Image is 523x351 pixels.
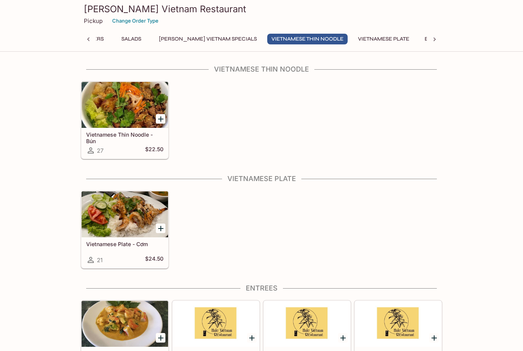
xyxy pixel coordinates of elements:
[264,301,350,347] div: Sauteed Lemongrass
[338,333,348,343] button: Add Sauteed Lemongrass
[267,34,348,44] button: Vietnamese Thin Noodle
[82,191,168,237] div: Vietnamese Plate - Cơm
[109,15,162,27] button: Change Order Type
[81,82,168,159] a: Vietnamese Thin Noodle - Bún27$22.50
[84,17,103,24] p: Pickup
[86,241,163,247] h5: Vietnamese Plate - Cơm
[354,34,413,44] button: Vietnamese Plate
[155,34,261,44] button: [PERSON_NAME] Vietnam Specials
[173,301,259,347] div: Sauteed Mixed Vegetables in Season
[156,224,165,233] button: Add Vietnamese Plate - Cơm
[86,131,163,144] h5: Vietnamese Thin Noodle - Bún
[81,65,442,73] h4: Vietnamese Thin Noodle
[156,333,165,343] button: Add Curry
[81,175,442,183] h4: Vietnamese Plate
[247,333,257,343] button: Add Sauteed Mixed Vegetables in Season
[145,146,163,155] h5: $22.50
[355,301,441,347] div: Sauteed Peanut Curry Sauce
[145,255,163,264] h5: $24.50
[97,147,103,154] span: 27
[84,3,439,15] h3: [PERSON_NAME] Vietnam Restaurant
[429,333,439,343] button: Add Sauteed Peanut Curry Sauce
[82,82,168,128] div: Vietnamese Thin Noodle - Bún
[81,191,168,268] a: Vietnamese Plate - Cơm21$24.50
[97,256,103,264] span: 21
[81,284,442,292] h4: Entrees
[114,34,149,44] button: Salads
[82,301,168,347] div: Curry
[156,114,165,124] button: Add Vietnamese Thin Noodle - Bún
[420,34,454,44] button: Entrees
